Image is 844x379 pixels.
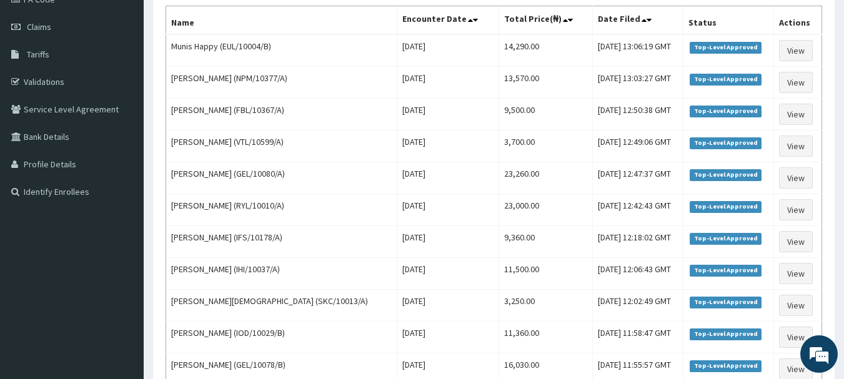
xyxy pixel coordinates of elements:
[166,162,397,194] td: [PERSON_NAME] (GEL/10080/A)
[166,67,397,99] td: [PERSON_NAME] (NPM/10377/A)
[593,226,683,258] td: [DATE] 12:18:02 GMT
[499,162,593,194] td: 23,260.00
[397,226,499,258] td: [DATE]
[779,327,813,348] a: View
[779,167,813,189] a: View
[690,137,762,149] span: Top-Level Approved
[65,70,210,86] div: Chat with us now
[166,130,397,162] td: [PERSON_NAME] (VTL/10599/A)
[499,67,593,99] td: 13,570.00
[779,72,813,93] a: View
[166,226,397,258] td: [PERSON_NAME] (IFS/10178/A)
[690,297,762,308] span: Top-Level Approved
[690,233,762,244] span: Top-Level Approved
[166,290,397,322] td: [PERSON_NAME][DEMOGRAPHIC_DATA] (SKC/10013/A)
[593,258,683,290] td: [DATE] 12:06:43 GMT
[27,49,49,60] span: Tariffs
[690,106,762,117] span: Top-Level Approved
[72,111,172,237] span: We're online!
[397,322,499,353] td: [DATE]
[499,194,593,226] td: 23,000.00
[397,194,499,226] td: [DATE]
[499,130,593,162] td: 3,700.00
[690,74,762,85] span: Top-Level Approved
[397,162,499,194] td: [DATE]
[166,34,397,67] td: Munis Happy (EUL/10004/B)
[499,226,593,258] td: 9,360.00
[690,265,762,276] span: Top-Level Approved
[593,99,683,130] td: [DATE] 12:50:38 GMT
[774,6,822,35] th: Actions
[499,34,593,67] td: 14,290.00
[690,169,762,180] span: Top-Level Approved
[690,201,762,212] span: Top-Level Approved
[593,162,683,194] td: [DATE] 12:47:37 GMT
[593,322,683,353] td: [DATE] 11:58:47 GMT
[23,62,51,94] img: d_794563401_company_1708531726252_794563401
[779,104,813,125] a: View
[499,258,593,290] td: 11,500.00
[166,194,397,226] td: [PERSON_NAME] (RYL/10010/A)
[779,295,813,316] a: View
[593,34,683,67] td: [DATE] 13:06:19 GMT
[690,42,762,53] span: Top-Level Approved
[499,6,593,35] th: Total Price(₦)
[397,99,499,130] td: [DATE]
[593,130,683,162] td: [DATE] 12:49:06 GMT
[27,21,51,32] span: Claims
[593,67,683,99] td: [DATE] 13:03:27 GMT
[690,360,762,372] span: Top-Level Approved
[593,194,683,226] td: [DATE] 12:42:43 GMT
[593,290,683,322] td: [DATE] 12:02:49 GMT
[166,99,397,130] td: [PERSON_NAME] (FBL/10367/A)
[779,199,813,220] a: View
[499,322,593,353] td: 11,360.00
[166,258,397,290] td: [PERSON_NAME] (IHI/10037/A)
[397,34,499,67] td: [DATE]
[779,40,813,61] a: View
[397,290,499,322] td: [DATE]
[205,6,235,36] div: Minimize live chat window
[499,99,593,130] td: 9,500.00
[779,263,813,284] a: View
[397,67,499,99] td: [DATE]
[397,130,499,162] td: [DATE]
[397,6,499,35] th: Encounter Date
[593,6,683,35] th: Date Filed
[397,258,499,290] td: [DATE]
[683,6,774,35] th: Status
[779,231,813,252] a: View
[166,6,397,35] th: Name
[690,328,762,340] span: Top-Level Approved
[6,249,238,293] textarea: Type your message and hit 'Enter'
[499,290,593,322] td: 3,250.00
[779,135,813,157] a: View
[166,322,397,353] td: [PERSON_NAME] (IOD/10029/B)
